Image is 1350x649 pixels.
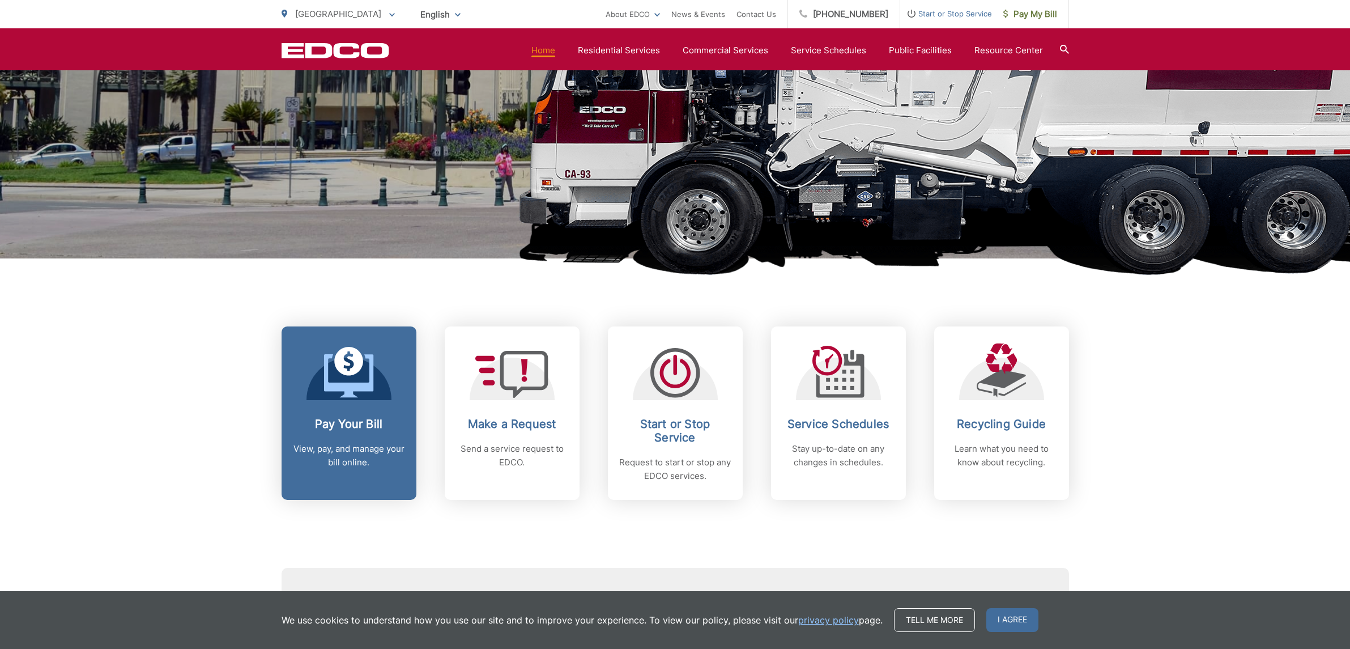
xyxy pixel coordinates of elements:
a: Recycling Guide Learn what you need to know about recycling. [934,326,1069,500]
p: Stay up-to-date on any changes in schedules. [782,442,895,469]
span: [GEOGRAPHIC_DATA] [295,9,381,19]
a: Residential Services [578,44,660,57]
a: Contact Us [736,7,776,21]
a: News & Events [671,7,725,21]
a: Home [531,44,555,57]
a: Tell me more [894,608,975,632]
p: View, pay, and manage your bill online. [293,442,405,469]
span: Pay My Bill [1003,7,1057,21]
a: Service Schedules [791,44,866,57]
p: Send a service request to EDCO. [456,442,568,469]
span: I agree [986,608,1038,632]
p: Request to start or stop any EDCO services. [619,456,731,483]
h2: Pay Your Bill [293,417,405,431]
a: Commercial Services [683,44,768,57]
h2: Service Schedules [782,417,895,431]
h2: Make a Request [456,417,568,431]
p: We use cookies to understand how you use our site and to improve your experience. To view our pol... [282,613,883,627]
a: Public Facilities [889,44,952,57]
a: EDCD logo. Return to the homepage. [282,43,389,58]
h2: Recycling Guide [946,417,1058,431]
span: English [412,5,469,24]
a: Resource Center [974,44,1043,57]
a: Pay Your Bill View, pay, and manage your bill online. [282,326,416,500]
a: privacy policy [798,613,859,627]
a: About EDCO [606,7,660,21]
p: Learn what you need to know about recycling. [946,442,1058,469]
h2: Start or Stop Service [619,417,731,444]
a: Service Schedules Stay up-to-date on any changes in schedules. [771,326,906,500]
a: Make a Request Send a service request to EDCO. [445,326,580,500]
